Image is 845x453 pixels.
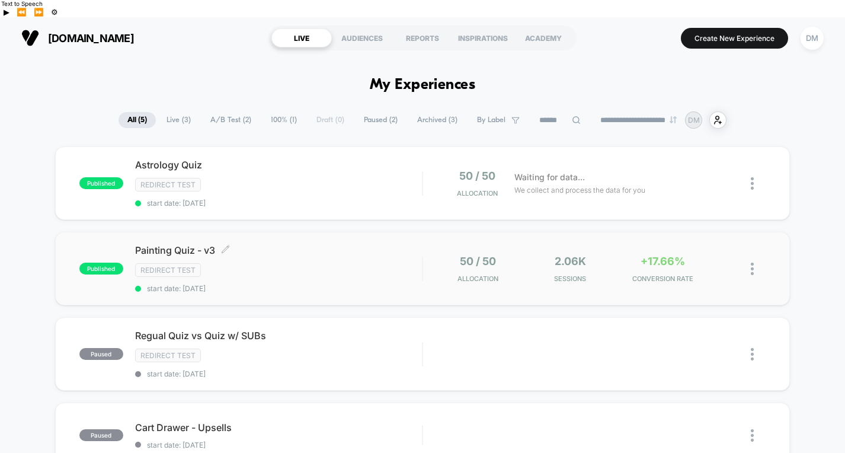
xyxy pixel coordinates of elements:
[641,255,685,267] span: +17.66%
[158,112,200,128] span: Live ( 3 )
[370,76,476,94] h1: My Experiences
[688,116,700,125] p: DM
[751,263,754,275] img: close
[79,177,123,189] span: published
[18,28,137,47] button: [DOMAIN_NAME]
[477,116,505,125] span: By Label
[619,275,706,283] span: CONVERSION RATE
[135,330,423,342] span: Regual Quiz vs Quiz w/ SUBs
[751,177,754,190] img: close
[453,28,513,47] div: INSPIRATIONS
[135,244,423,256] span: Painting Quiz - v3
[79,263,123,275] span: published
[79,348,123,360] span: paused
[457,189,498,197] span: Allocation
[681,28,788,49] button: Create New Experience
[797,26,827,50] button: DM
[262,112,306,128] span: 100% ( 1 )
[457,275,498,283] span: Allocation
[801,27,824,50] div: DM
[135,263,201,277] span: Redirect Test
[135,441,423,449] span: start date: [DATE]
[135,349,201,362] span: Redirect Test
[119,112,156,128] span: All ( 5 )
[135,178,201,192] span: Redirect Test
[670,116,677,123] img: end
[48,32,134,44] span: [DOMAIN_NAME]
[751,429,754,442] img: close
[514,171,585,184] span: Waiting for data...
[459,170,495,182] span: 50 / 50
[79,429,123,441] span: paused
[514,184,645,196] span: We collect and process the data for you
[513,28,574,47] div: ACADEMY
[751,348,754,361] img: close
[13,7,30,17] button: Previous
[355,112,407,128] span: Paused ( 2 )
[332,28,392,47] div: AUDIENCES
[135,199,423,208] span: start date: [DATE]
[21,29,39,47] img: Visually logo
[408,112,466,128] span: Archived ( 3 )
[135,284,423,293] span: start date: [DATE]
[30,7,47,17] button: Forward
[47,7,62,17] button: Settings
[555,255,586,267] span: 2.06k
[460,255,496,267] span: 50 / 50
[527,275,614,283] span: Sessions
[135,422,423,433] span: Cart Drawer - Upsells
[135,159,423,171] span: Astrology Quiz
[201,112,260,128] span: A/B Test ( 2 )
[135,369,423,378] span: start date: [DATE]
[392,28,453,47] div: REPORTS
[271,28,332,47] div: LIVE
